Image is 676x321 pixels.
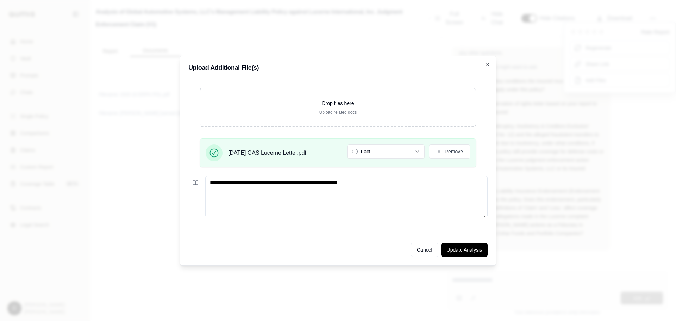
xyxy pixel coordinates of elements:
[441,243,488,257] button: Update Analysis
[429,144,470,159] button: Remove
[188,64,488,71] h2: Upload Additional File(s)
[212,100,464,107] p: Drop files here
[411,243,438,257] button: Cancel
[212,110,464,115] p: Upload related docs
[228,149,306,157] span: [DATE] GAS Lucerne Letter.pdf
